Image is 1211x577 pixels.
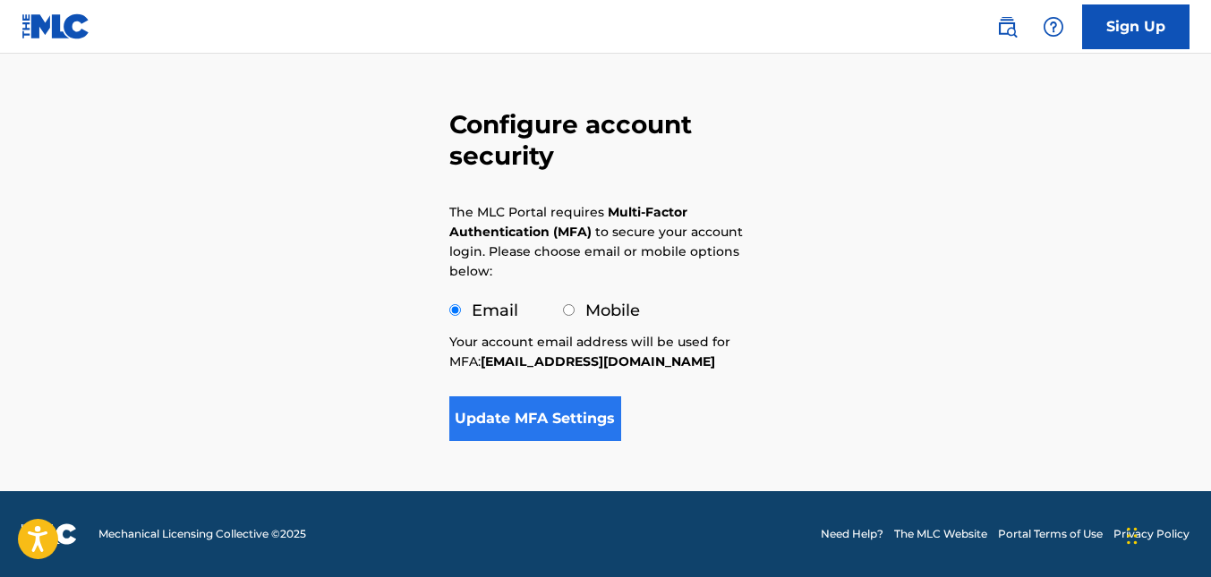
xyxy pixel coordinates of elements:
[98,526,306,542] span: Mechanical Licensing Collective © 2025
[998,526,1103,542] a: Portal Terms of Use
[585,301,640,320] label: Mobile
[1121,491,1211,577] iframe: Chat Widget
[1113,526,1190,542] a: Privacy Policy
[21,13,90,39] img: MLC Logo
[449,202,743,281] p: The MLC Portal requires to secure your account login. Please choose email or mobile options below:
[1036,9,1071,45] div: Help
[472,301,518,320] label: Email
[449,332,763,371] p: Your account email address will be used for MFA:
[894,526,987,542] a: The MLC Website
[449,109,763,172] h3: Configure account security
[1082,4,1190,49] a: Sign Up
[481,353,715,369] strong: [EMAIL_ADDRESS][DOMAIN_NAME]
[1043,16,1064,38] img: help
[21,523,77,545] img: logo
[449,204,687,240] strong: Multi-Factor Authentication (MFA)
[989,9,1025,45] a: Public Search
[821,526,883,542] a: Need Help?
[1127,509,1138,563] div: Drag
[449,396,622,441] button: Update MFA Settings
[996,16,1018,38] img: search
